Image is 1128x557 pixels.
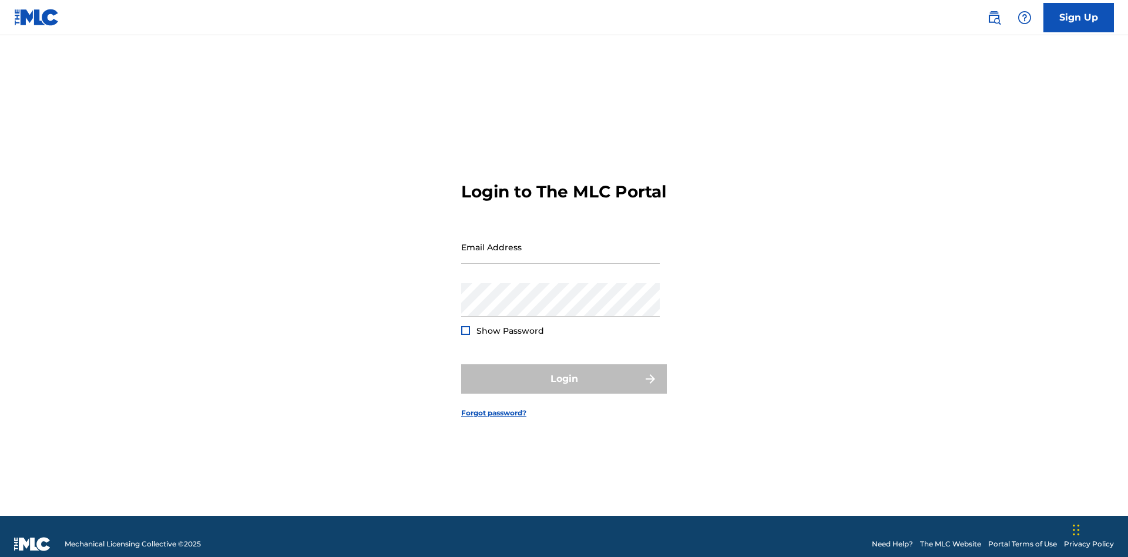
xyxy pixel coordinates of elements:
[1013,6,1036,29] div: Help
[1043,3,1114,32] a: Sign Up
[1064,539,1114,549] a: Privacy Policy
[476,326,544,336] span: Show Password
[1073,512,1080,548] div: Drag
[1018,11,1032,25] img: help
[920,539,981,549] a: The MLC Website
[1069,501,1128,557] iframe: Chat Widget
[14,537,51,551] img: logo
[982,6,1006,29] a: Public Search
[65,539,201,549] span: Mechanical Licensing Collective © 2025
[987,11,1001,25] img: search
[14,9,59,26] img: MLC Logo
[872,539,913,549] a: Need Help?
[461,182,666,202] h3: Login to The MLC Portal
[988,539,1057,549] a: Portal Terms of Use
[461,408,526,418] a: Forgot password?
